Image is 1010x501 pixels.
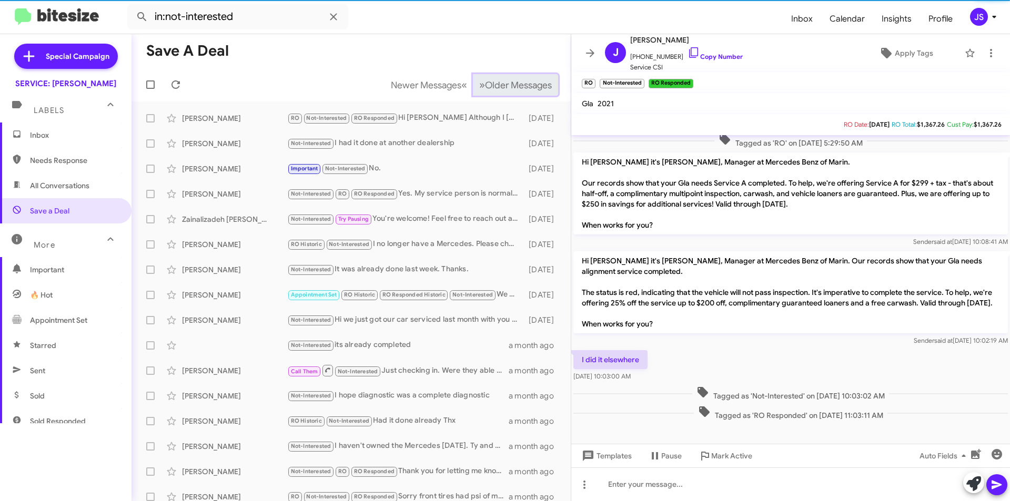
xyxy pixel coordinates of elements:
small: RO [582,79,595,88]
span: RO Historic [291,417,322,424]
span: Labels [34,106,64,115]
span: All Conversations [30,180,89,191]
button: Previous [385,74,473,96]
p: Hi [PERSON_NAME] it's [PERSON_NAME], Manager at Mercedes Benz of Marin. Our records show that you... [573,251,1008,333]
div: I haven't owned the Mercedes [DATE]. Ty and you though. [287,440,509,452]
span: Not-Interested [291,266,331,273]
div: [DATE] [523,290,562,300]
span: $1,367.26 [917,120,945,128]
span: » [479,78,485,91]
div: [DATE] [523,163,562,174]
span: Service CSI [630,62,743,73]
div: [DATE] [523,315,562,325]
span: More [34,240,55,250]
button: JS [961,8,998,26]
span: Starred [30,340,56,351]
nav: Page navigation example [385,74,558,96]
div: No. [287,162,523,175]
a: Insights [873,4,920,34]
span: Inbox [30,130,119,140]
span: RO Responded [354,468,395,475]
div: I had it done at another dealership [287,137,523,149]
span: RO [338,190,347,197]
span: Special Campaign [46,51,109,62]
div: [DATE] [523,214,562,224]
span: RO Responded [354,115,395,121]
div: a month ago [509,466,562,477]
span: RO [291,493,299,500]
span: Appointment Set [30,315,87,325]
div: JS [970,8,988,26]
span: Sender [DATE] 10:08:41 AM [913,238,1008,246]
span: Try Pausing [338,216,369,222]
p: I did it elsewhere [573,350,648,369]
div: You're welcome! Feel free to reach out anytime next week, and I'll be glad to help you schedule y... [287,213,523,225]
span: Important [291,165,318,172]
small: Not-Interested [600,79,644,88]
span: Sold [30,391,45,401]
div: SERVICE: [PERSON_NAME] [15,78,116,89]
span: Important [30,264,119,275]
span: 2021 [598,99,614,108]
a: Copy Number [688,53,743,60]
div: It was already done last week. Thanks. [287,263,523,275]
span: RO Responded [354,493,395,500]
button: Mark Active [690,446,761,465]
span: Not-Interested [452,291,493,298]
span: 🔥 Hot [30,290,53,300]
span: Appointment Set [291,291,337,298]
div: a month ago [509,441,562,452]
span: Tagged as 'RO' on [DATE] 5:29:50 AM [714,133,867,148]
div: Thank you for letting me know ! [287,465,509,477]
span: $1,367.26 [974,120,1002,128]
div: Yes. My service person is normally [PERSON_NAME]. He took care of my GLC. I then brought in my SL... [287,188,523,200]
span: Call Them [291,368,318,375]
div: [PERSON_NAME] [182,264,287,275]
span: RO [338,468,347,475]
div: Had it done already Thx [287,415,509,427]
span: RO Date: [844,120,869,128]
div: [PERSON_NAME] [182,189,287,199]
div: I no longer have a Mercedes. Please check your records [287,238,523,250]
span: Cust Pay: [947,120,974,128]
span: Older Messages [485,79,552,91]
span: Not-Interested [291,342,331,349]
input: Search [127,4,348,29]
a: Calendar [821,4,873,34]
span: said at [934,336,953,344]
div: [PERSON_NAME] [182,315,287,325]
span: Sent [30,365,45,376]
div: a month ago [509,365,562,376]
span: Not-Interested [291,140,331,147]
span: [PHONE_NUMBER] [630,46,743,62]
div: Hi [PERSON_NAME] Although I [PERSON_NAME], [PERSON_NAME] is as kind and knowledgeable as him. My ... [287,112,523,124]
span: Not-Interested [291,392,331,399]
span: Apply Tags [895,44,933,63]
span: [DATE] [869,120,890,128]
span: Not-Interested [306,493,347,500]
span: Tagged as 'RO Responded' on [DATE] 11:03:11 AM [694,405,887,421]
span: Pause [661,446,682,465]
div: a month ago [509,416,562,426]
div: We no longer own this vehicle [287,289,523,301]
span: J [613,44,619,61]
span: Auto Fields [920,446,970,465]
div: Just checking in. Were they able to follow up with you? [287,364,509,377]
div: [PERSON_NAME] [182,113,287,124]
span: Tagged as 'Not-Interested' on [DATE] 10:03:02 AM [692,386,889,401]
a: Profile [920,4,961,34]
span: Not-Interested [291,468,331,475]
span: Not-Interested [306,115,347,121]
div: [PERSON_NAME] [182,239,287,250]
span: Not-Interested [291,316,331,323]
div: [PERSON_NAME] [182,466,287,477]
span: RO Responded Historic [382,291,446,298]
span: Inbox [783,4,821,34]
div: [DATE] [523,239,562,250]
span: Not-Interested [329,241,369,248]
span: said at [934,238,952,246]
div: Zainalizadeh [PERSON_NAME] [182,214,287,224]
